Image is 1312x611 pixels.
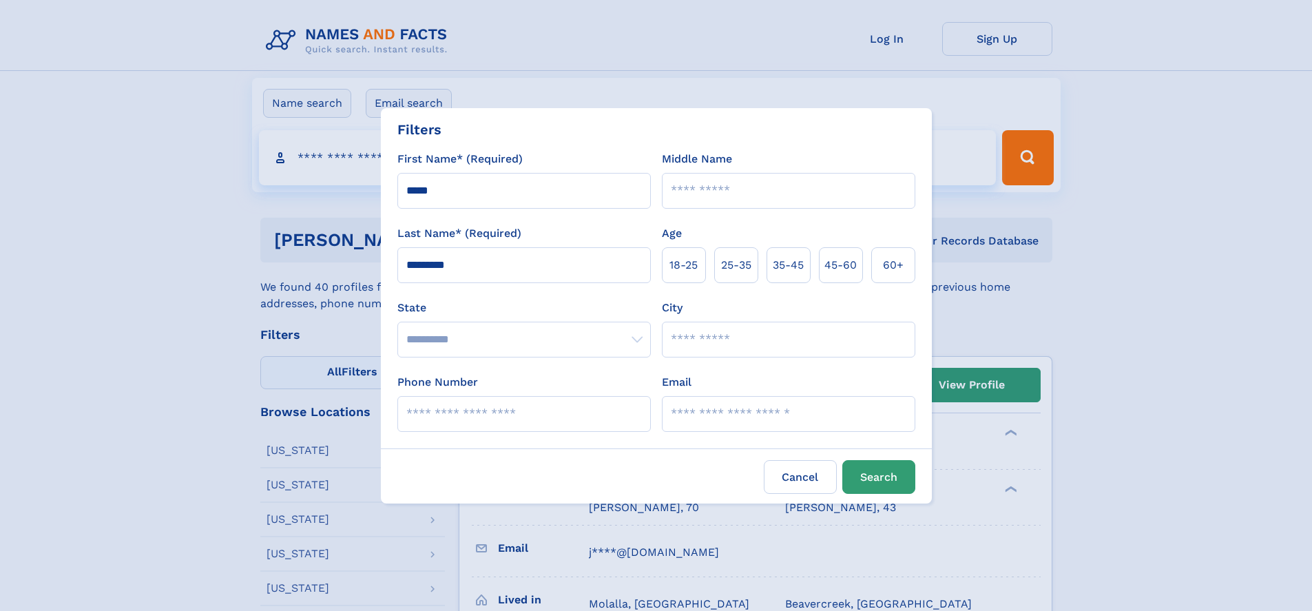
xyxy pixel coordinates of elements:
[662,225,682,242] label: Age
[662,300,683,316] label: City
[721,257,751,273] span: 25‑35
[773,257,804,273] span: 35‑45
[662,374,691,391] label: Email
[397,151,523,167] label: First Name* (Required)
[764,460,837,494] label: Cancel
[842,460,915,494] button: Search
[397,300,651,316] label: State
[662,151,732,167] label: Middle Name
[824,257,857,273] span: 45‑60
[397,119,441,140] div: Filters
[397,374,478,391] label: Phone Number
[669,257,698,273] span: 18‑25
[397,225,521,242] label: Last Name* (Required)
[883,257,904,273] span: 60+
